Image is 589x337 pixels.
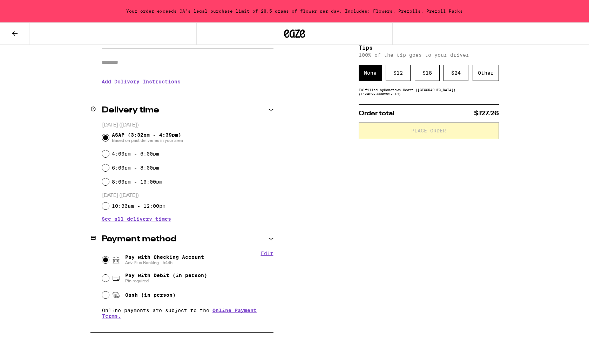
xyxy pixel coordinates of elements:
a: Online Payment Terms. [102,308,257,319]
button: Place Order [359,122,499,139]
span: Pay with Debit (in person) [125,273,207,278]
div: $ 24 [444,65,468,81]
span: Order total [359,110,394,117]
span: ASAP (3:32pm - 4:39pm) [112,132,183,143]
div: $ 18 [415,65,440,81]
span: Pay with Checking Account [125,254,204,266]
p: Online payments are subject to the [102,308,273,319]
span: Place Order [411,128,446,133]
label: 8:00pm - 10:00pm [112,179,162,185]
div: Other [473,65,499,81]
h3: Add Delivery Instructions [102,74,273,90]
div: Fulfilled by Hometown Heart ([GEOGRAPHIC_DATA]) (Lic# C9-0000295-LIC ) [359,88,499,96]
span: Adv Plus Banking - 5445 [125,260,204,266]
h5: Tips [359,45,499,51]
div: $ 12 [386,65,411,81]
p: [DATE] ([DATE]) [102,192,273,199]
h2: Payment method [102,235,176,243]
label: 4:00pm - 6:00pm [112,151,159,157]
h2: Delivery time [102,106,159,115]
label: 10:00am - 12:00pm [112,203,165,209]
span: Cash (in person) [125,292,176,298]
button: Edit [261,250,273,256]
span: Pin required [125,278,207,284]
p: We'll contact you at [PHONE_NUMBER] when we arrive [102,90,273,95]
span: $127.26 [474,110,499,117]
p: 100% of the tip goes to your driver [359,52,499,58]
button: See all delivery times [102,216,171,221]
p: [DATE] ([DATE]) [102,122,273,129]
label: 6:00pm - 8:00pm [112,165,159,171]
div: None [359,65,382,81]
span: Hi. Need any help? [4,5,50,11]
span: Based on past deliveries in your area [112,138,183,143]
